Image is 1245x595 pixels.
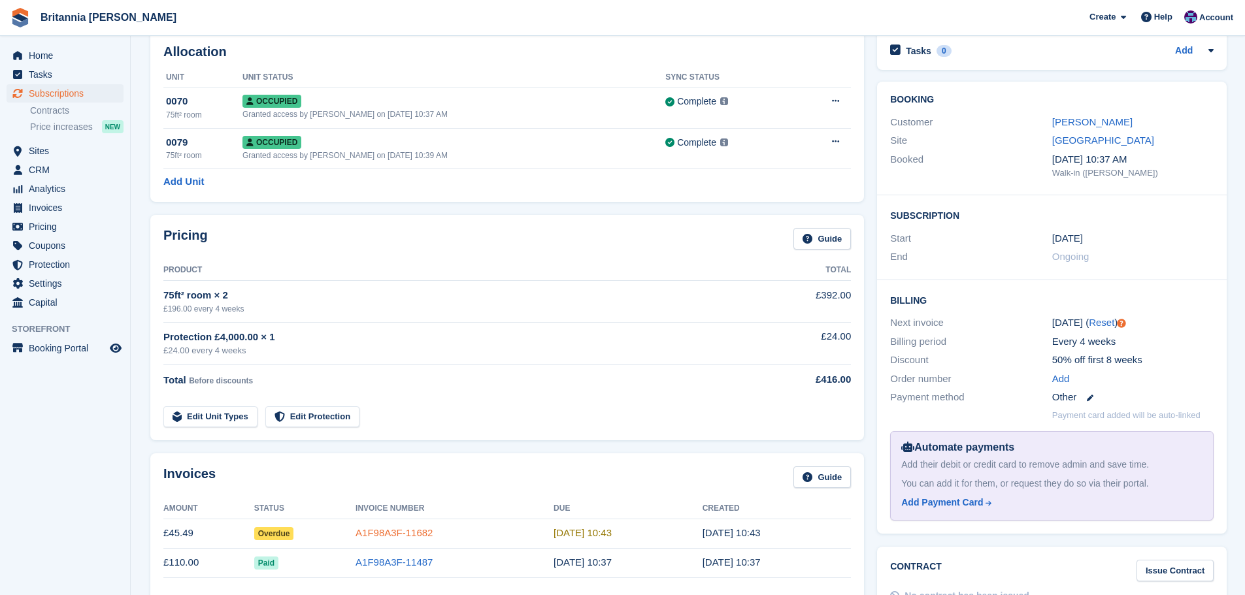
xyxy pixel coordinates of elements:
th: Total [746,260,851,281]
a: [PERSON_NAME] [1052,116,1133,127]
span: Protection [29,255,107,274]
time: 2025-09-01 09:37:01 UTC [703,556,761,568]
h2: Pricing [163,228,208,249]
div: 75ft² room [166,150,242,161]
a: menu [7,84,124,103]
p: Payment card added will be auto-linked [1052,409,1201,422]
img: stora-icon-8386f47178a22dfd0bd8f6a31ec36ba5ce8667c1dd55bd0f319d3a0aa187defe.svg [10,8,30,27]
a: Edit Protection [265,406,359,428]
th: Status [254,498,356,519]
a: menu [7,217,124,236]
span: Total [163,374,186,385]
div: 0070 [166,94,242,109]
div: [DATE] ( ) [1052,315,1214,330]
td: £392.00 [746,281,851,322]
div: Payment method [890,390,1052,405]
div: [DATE] 10:37 AM [1052,152,1214,167]
span: Occupied [242,136,301,149]
h2: Billing [890,293,1214,306]
th: Due [554,498,703,519]
span: Sites [29,142,107,160]
time: 2025-09-17 09:43:56 UTC [554,527,612,538]
div: Other [1052,390,1214,405]
a: menu [7,236,124,255]
span: Subscriptions [29,84,107,103]
a: Issue Contract [1137,560,1214,581]
div: Site [890,133,1052,148]
span: Storefront [12,323,130,336]
div: Start [890,231,1052,246]
div: £196.00 every 4 weeks [163,303,746,315]
td: £45.49 [163,519,254,548]
a: menu [7,274,124,293]
a: Reset [1089,317,1114,328]
a: menu [7,180,124,198]
a: [GEOGRAPHIC_DATA] [1052,135,1154,146]
div: You can add it for them, or request they do so via their portal. [901,477,1203,490]
div: Tooltip anchor [1116,317,1127,329]
div: Automate payments [901,440,1203,455]
th: Product [163,260,746,281]
td: £24.00 [746,322,851,364]
a: Add Payment Card [901,496,1197,509]
h2: Tasks [906,45,931,57]
a: menu [7,339,124,357]
div: £24.00 every 4 weeks [163,344,746,357]
h2: Booking [890,95,1214,105]
div: Booked [890,152,1052,180]
span: CRM [29,161,107,179]
a: Guide [793,466,851,488]
span: Before discounts [189,376,253,385]
th: Invoice Number [356,498,554,519]
a: A1F98A3F-11682 [356,527,433,538]
div: Granted access by [PERSON_NAME] on [DATE] 10:37 AM [242,108,665,120]
img: icon-info-grey-7440780725fd019a000dd9b08b2336e03edf1995a4989e88bcd33f0948082b44.svg [720,138,728,146]
div: £416.00 [746,372,851,387]
h2: Invoices [163,466,216,488]
time: 2025-09-02 09:37:01 UTC [554,556,612,568]
a: Add [1175,44,1193,59]
span: Coupons [29,236,107,255]
div: Complete [677,95,716,108]
a: menu [7,46,124,65]
a: Add [1052,372,1070,387]
div: 50% off first 8 weeks [1052,353,1214,368]
a: Add Unit [163,174,204,189]
img: icon-info-grey-7440780725fd019a000dd9b08b2336e03edf1995a4989e88bcd33f0948082b44.svg [720,97,728,105]
a: menu [7,255,124,274]
time: 2025-09-01 00:00:00 UTC [1052,231,1083,246]
div: Protection £4,000.00 × 1 [163,330,746,345]
span: Occupied [242,95,301,108]
span: Account [1199,11,1233,24]
div: Customer [890,115,1052,130]
a: Edit Unit Types [163,406,257,428]
th: Amount [163,498,254,519]
a: Contracts [30,105,124,117]
span: Overdue [254,527,294,540]
a: Britannia [PERSON_NAME] [35,7,182,28]
span: Booking Portal [29,339,107,357]
a: Price increases NEW [30,120,124,134]
div: Walk-in ([PERSON_NAME]) [1052,167,1214,180]
td: £110.00 [163,548,254,577]
div: 0079 [166,135,242,150]
span: Create [1089,10,1116,24]
a: menu [7,65,124,84]
h2: Allocation [163,44,851,59]
h2: Contract [890,560,942,581]
span: Price increases [30,121,93,133]
span: Invoices [29,199,107,217]
img: Becca Clark [1184,10,1197,24]
div: Granted access by [PERSON_NAME] on [DATE] 10:39 AM [242,150,665,161]
div: Next invoice [890,315,1052,330]
a: A1F98A3F-11487 [356,556,433,568]
th: Sync Status [665,67,795,88]
span: Paid [254,556,278,570]
div: End [890,249,1052,265]
a: Guide [793,228,851,249]
a: menu [7,161,124,179]
a: Preview store [108,340,124,356]
div: Order number [890,372,1052,387]
h2: Subscription [890,208,1214,221]
div: 75ft² room [166,109,242,121]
